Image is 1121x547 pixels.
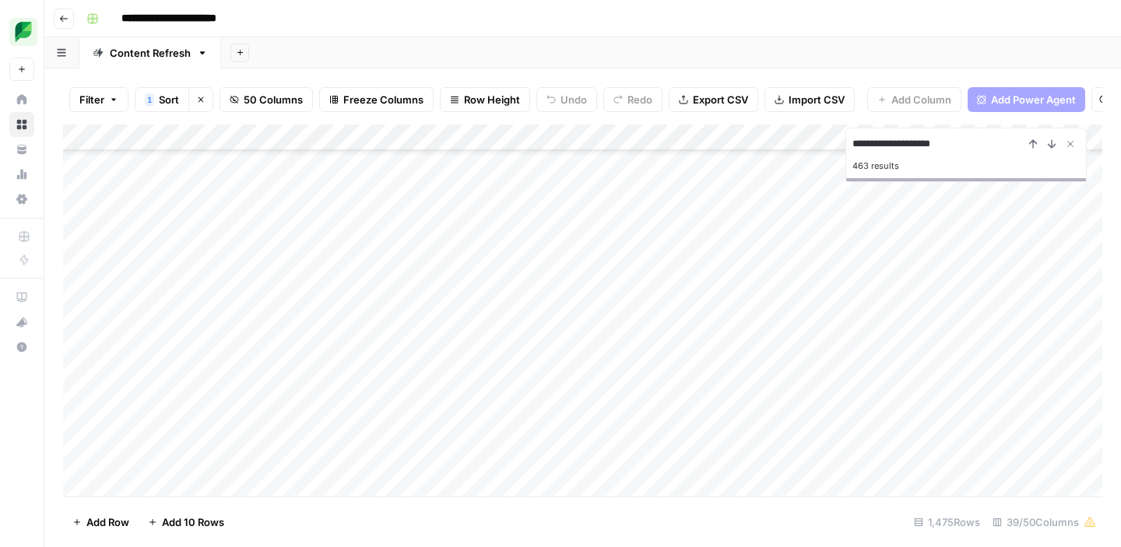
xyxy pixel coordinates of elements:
[86,514,129,530] span: Add Row
[145,93,154,106] div: 1
[79,37,221,68] a: Content Refresh
[852,156,1080,175] div: 463 results
[9,87,34,112] a: Home
[147,93,152,106] span: 1
[10,310,33,334] div: What's new?
[464,92,520,107] span: Row Height
[1024,135,1042,153] button: Previous Result
[9,187,34,212] a: Settings
[9,162,34,187] a: Usage
[536,87,597,112] button: Undo
[343,92,423,107] span: Freeze Columns
[9,18,37,46] img: SproutSocial Logo
[867,87,961,112] button: Add Column
[63,510,139,535] button: Add Row
[908,510,986,535] div: 1,475 Rows
[9,12,34,51] button: Workspace: SproutSocial
[627,92,652,107] span: Redo
[560,92,587,107] span: Undo
[991,92,1076,107] span: Add Power Agent
[440,87,530,112] button: Row Height
[1061,135,1080,153] button: Close Search
[244,92,303,107] span: 50 Columns
[162,514,224,530] span: Add 10 Rows
[139,510,234,535] button: Add 10 Rows
[693,92,748,107] span: Export CSV
[9,112,34,137] a: Browse
[891,92,951,107] span: Add Column
[9,310,34,335] button: What's new?
[968,87,1085,112] button: Add Power Agent
[110,45,191,61] div: Content Refresh
[69,87,128,112] button: Filter
[9,137,34,162] a: Your Data
[220,87,313,112] button: 50 Columns
[319,87,434,112] button: Freeze Columns
[789,92,845,107] span: Import CSV
[1042,135,1061,153] button: Next Result
[669,87,758,112] button: Export CSV
[9,335,34,359] button: Help + Support
[79,92,104,107] span: Filter
[603,87,662,112] button: Redo
[9,285,34,310] a: AirOps Academy
[764,87,855,112] button: Import CSV
[159,92,179,107] span: Sort
[135,87,188,112] button: 1Sort
[986,510,1102,535] div: 39/50 Columns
